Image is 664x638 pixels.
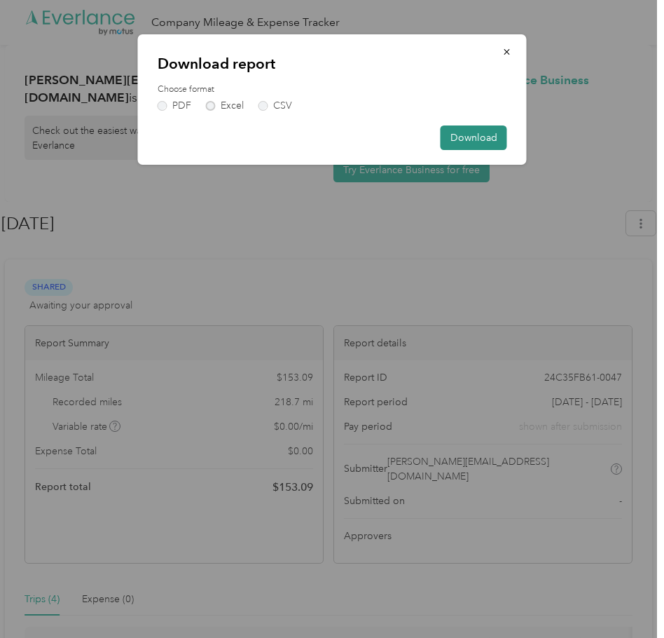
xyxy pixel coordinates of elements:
[158,54,507,74] p: Download report
[441,125,507,150] button: Download
[158,83,507,96] label: Choose format
[158,101,191,111] label: PDF
[206,101,244,111] label: Excel
[258,101,292,111] label: CSV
